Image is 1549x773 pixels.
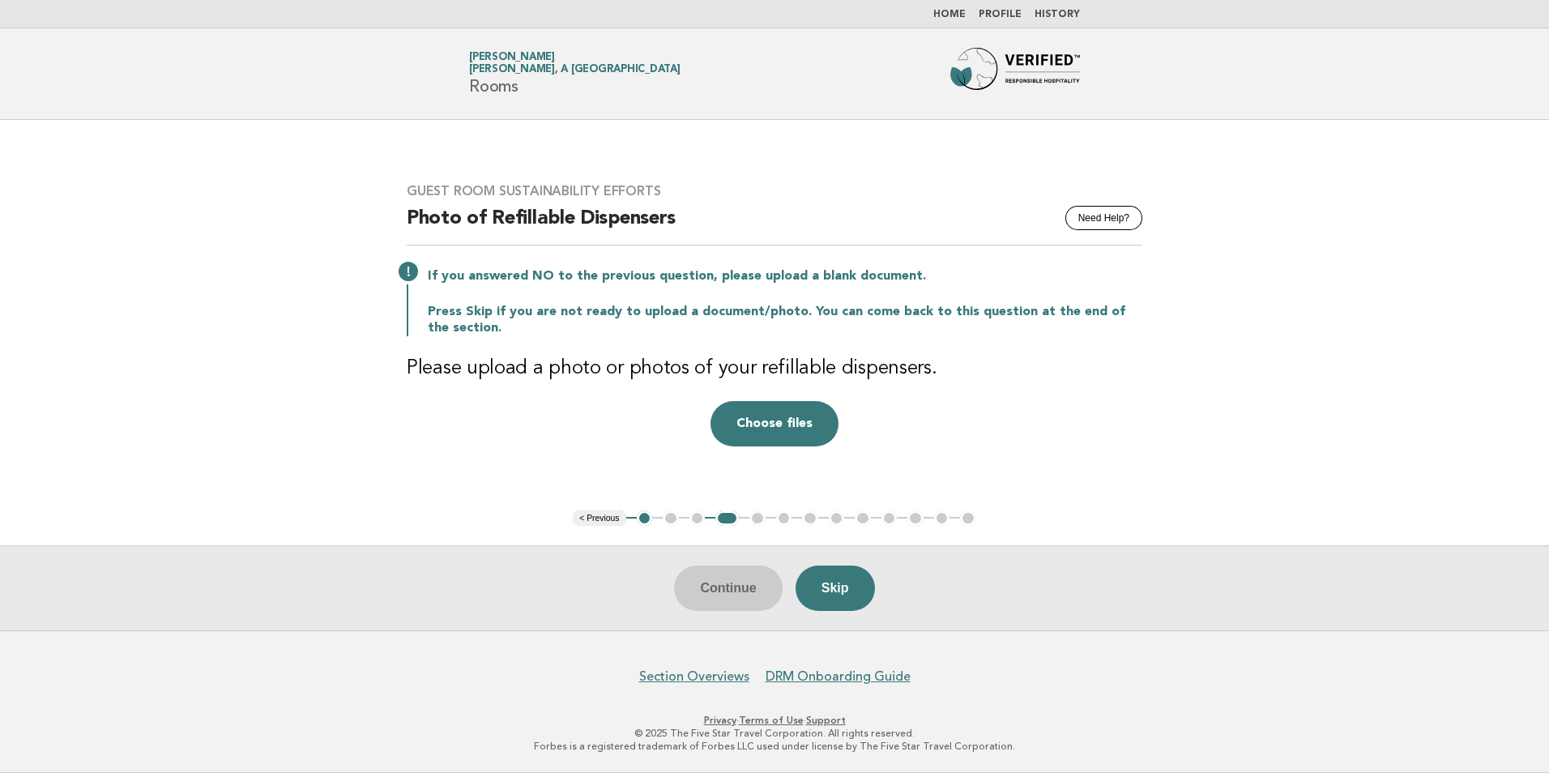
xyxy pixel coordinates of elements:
[573,510,625,527] button: < Previous
[704,715,736,726] a: Privacy
[715,510,739,527] button: 4
[950,48,1080,100] img: Forbes Travel Guide
[766,668,911,685] a: DRM Onboarding Guide
[469,53,681,95] h1: Rooms
[469,52,681,75] a: [PERSON_NAME][PERSON_NAME], A [GEOGRAPHIC_DATA]
[407,356,1142,382] h3: Please upload a photo or photos of your refillable dispensers.
[1065,206,1142,230] button: Need Help?
[637,510,653,527] button: 1
[428,268,1142,284] p: If you answered NO to the previous question, please upload a blank document.
[407,206,1142,246] h2: Photo of Refillable Dispensers
[1035,10,1080,19] a: History
[407,183,1142,199] h3: Guest Room Sustainability Efforts
[279,740,1270,753] p: Forbes is a registered trademark of Forbes LLC used under license by The Five Star Travel Corpora...
[279,727,1270,740] p: © 2025 The Five Star Travel Corporation. All rights reserved.
[739,715,804,726] a: Terms of Use
[933,10,966,19] a: Home
[639,668,749,685] a: Section Overviews
[710,401,839,446] button: Choose files
[796,566,875,611] button: Skip
[979,10,1022,19] a: Profile
[428,304,1142,336] p: Press Skip if you are not ready to upload a document/photo. You can come back to this question at...
[806,715,846,726] a: Support
[469,65,681,75] span: [PERSON_NAME], A [GEOGRAPHIC_DATA]
[279,714,1270,727] p: · ·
